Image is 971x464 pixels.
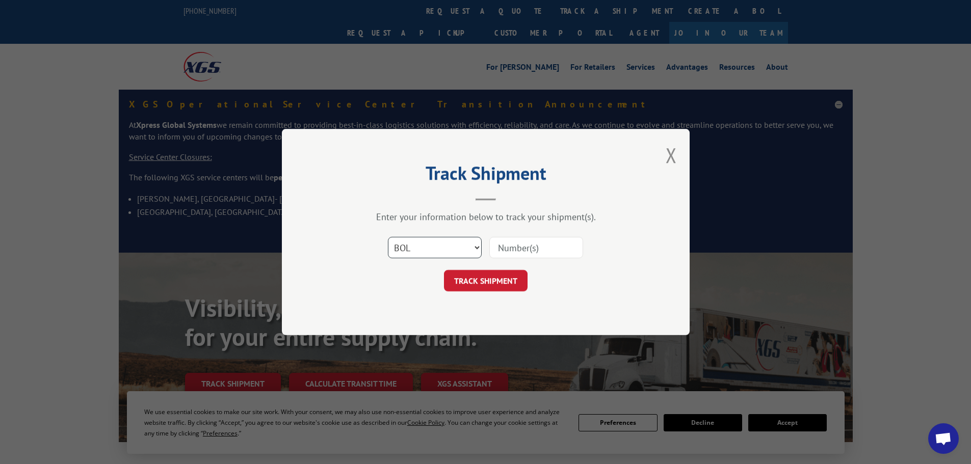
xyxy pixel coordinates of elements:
[444,270,528,291] button: TRACK SHIPMENT
[333,211,639,223] div: Enter your information below to track your shipment(s).
[928,423,959,454] a: Open chat
[333,166,639,185] h2: Track Shipment
[666,142,677,169] button: Close modal
[489,237,583,258] input: Number(s)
